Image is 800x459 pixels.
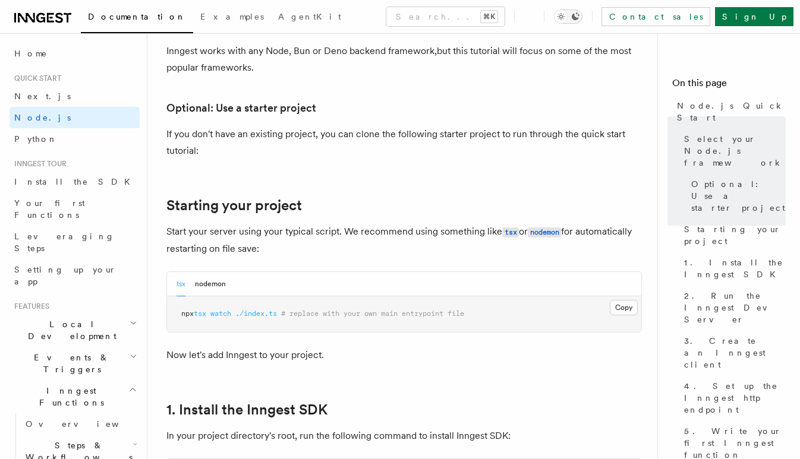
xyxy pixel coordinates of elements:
span: 2. Run the Inngest Dev Server [684,290,786,325]
a: AgentKit [271,4,348,32]
a: tsx [502,226,519,237]
a: Install the SDK [10,171,140,192]
span: Install the SDK [14,177,137,186]
span: Node.js [14,113,71,122]
span: AgentKit [278,12,341,21]
span: Home [14,48,48,59]
span: Next.js [14,91,71,101]
span: Examples [200,12,264,21]
kbd: ⌘K [481,11,497,23]
a: Documentation [81,4,193,33]
span: Python [14,134,58,144]
a: 4. Set up the Inngest http endpoint [679,375,786,420]
p: If you don't have an existing project, you can clone the following starter project to run through... [166,126,642,159]
code: nodemon [528,227,561,238]
p: Inngest works with any Node, Bun or Deno backend framework,but this tutorial will focus on some o... [166,43,642,76]
button: nodemon [195,272,226,296]
span: Optional: Use a starter project [691,178,786,214]
span: Leveraging Steps [14,232,115,253]
span: tsx [194,309,206,318]
button: Inngest Functions [10,380,140,413]
a: Optional: Use a starter project [686,173,786,219]
button: Events & Triggers [10,347,140,380]
a: 1. Install the Inngest SDK [679,252,786,285]
span: Inngest Functions [10,385,128,409]
span: Inngest tour [10,159,67,169]
span: watch [210,309,231,318]
span: # replace with your own main entrypoint file [281,309,464,318]
a: Next.js [10,86,140,107]
span: Documentation [88,12,186,21]
a: Optional: Use a starter project [166,100,316,116]
a: 3. Create an Inngest client [679,330,786,375]
button: Local Development [10,314,140,347]
a: 2. Run the Inngest Dev Server [679,285,786,330]
button: Copy [610,300,638,315]
a: 1. Install the Inngest SDK [166,401,327,418]
a: Home [10,43,140,64]
a: Sign Up [715,7,793,26]
a: Starting your project [166,197,302,214]
span: 1. Install the Inngest SDK [684,257,786,280]
span: Local Development [10,318,130,342]
p: In your project directory's root, run the following command to install Inngest SDK: [166,428,642,444]
span: Your first Functions [14,198,85,220]
button: Search...⌘K [386,7,505,26]
a: Contact sales [601,7,710,26]
span: Quick start [10,74,61,83]
a: Node.js [10,107,140,128]
span: 3. Create an Inngest client [684,335,786,371]
code: tsx [502,227,519,238]
a: Node.js Quick Start [672,95,786,128]
button: tsx [177,272,185,296]
span: Starting your project [684,223,786,247]
span: Features [10,302,49,311]
span: Events & Triggers [10,352,130,375]
span: Setting up your app [14,265,116,286]
a: Setting up your app [10,259,140,292]
a: Select your Node.js framework [679,128,786,173]
a: Leveraging Steps [10,226,140,259]
h4: On this page [672,76,786,95]
a: Examples [193,4,271,32]
a: Your first Functions [10,192,140,226]
p: Start your server using your typical script. We recommend using something like or for automatical... [166,223,642,257]
span: Overview [26,419,148,429]
span: npx [181,309,194,318]
a: Starting your project [679,219,786,252]
span: ./index.ts [235,309,277,318]
p: Now let's add Inngest to your project. [166,347,642,363]
a: Python [10,128,140,150]
span: Select your Node.js framework [684,133,786,169]
button: Toggle dark mode [554,10,582,24]
a: nodemon [528,226,561,237]
span: 4. Set up the Inngest http endpoint [684,380,786,416]
span: Node.js Quick Start [677,100,786,124]
a: Overview [21,413,140,435]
